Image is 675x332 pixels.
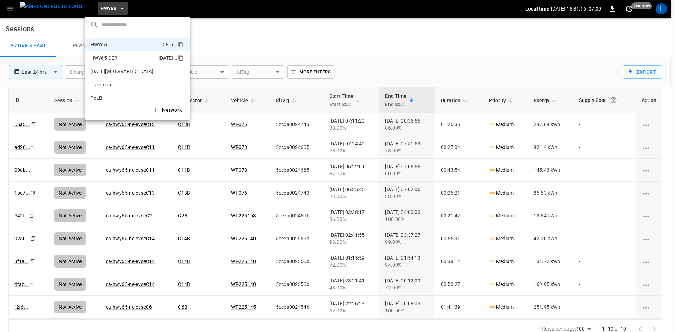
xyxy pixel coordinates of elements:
p: Livermore [90,81,160,88]
p: HWY65 [90,41,160,48]
button: Network [148,103,187,117]
div: copy [177,40,185,49]
p: PoLB [90,95,159,102]
p: HWY65-DER [90,54,156,61]
div: copy [177,54,185,62]
p: [DATE][GEOGRAPHIC_DATA] [90,68,160,75]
